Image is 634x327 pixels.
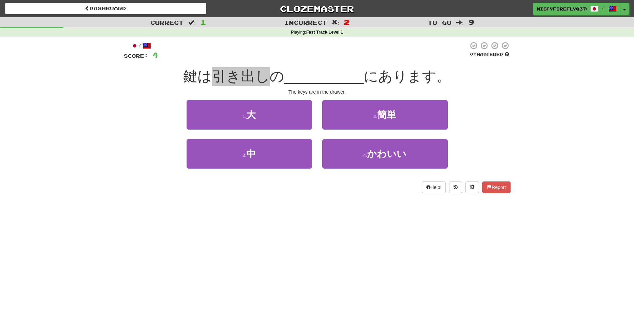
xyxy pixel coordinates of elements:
[200,18,206,26] span: 1
[124,89,511,95] div: The keys are in the drawer.
[284,19,327,26] span: Incorrect
[322,139,448,169] button: 4.かわいい
[363,153,367,158] small: 4 .
[602,5,605,10] span: /
[533,3,620,15] a: MistyFirefly8378 /
[468,52,511,58] div: Mastered
[188,20,196,25] span: :
[216,3,418,15] a: Clozemaster
[364,68,451,84] span: にあります。
[187,100,312,130] button: 1.大
[537,6,587,12] span: MistyFirefly8378
[470,52,477,57] span: 0 %
[422,181,446,193] button: Help!
[124,41,158,50] div: /
[306,30,343,35] strong: Fast Track Level 1
[284,68,364,84] span: __________
[367,149,406,159] span: かわいい
[246,149,256,159] span: 中
[449,181,462,193] button: Round history (alt+y)
[428,19,452,26] span: To go
[243,114,247,119] small: 1 .
[246,110,256,120] span: 大
[243,153,247,158] small: 3 .
[322,100,448,130] button: 2.簡単
[150,19,184,26] span: Correct
[456,20,464,25] span: :
[187,139,312,169] button: 3.中
[344,18,350,26] span: 2
[5,3,206,14] a: Dashboard
[152,51,158,59] span: 4
[124,53,148,59] span: Score:
[373,114,378,119] small: 2 .
[183,68,284,84] span: 鍵は引き出しの
[468,18,474,26] span: 9
[377,110,396,120] span: 簡単
[482,181,510,193] button: Report
[332,20,339,25] span: :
